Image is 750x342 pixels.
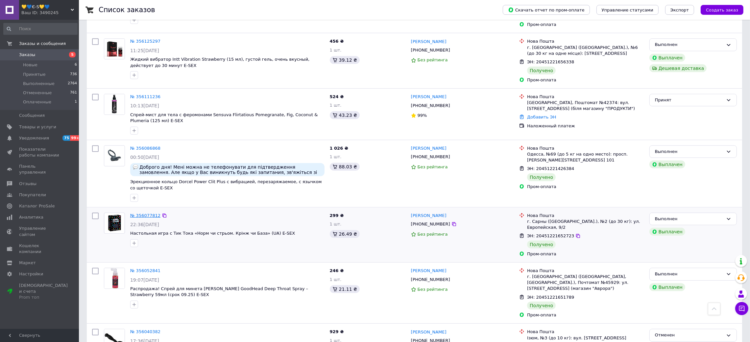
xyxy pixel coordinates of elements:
span: Кошелек компании [19,243,61,255]
a: [PERSON_NAME] [411,39,447,45]
div: Нова Пошта [527,145,644,151]
div: Нова Пошта [527,213,644,219]
span: Новые [23,62,37,68]
a: № 356125297 [130,39,160,44]
span: 524 ₴ [330,94,344,99]
span: ЭН: 20451221426384 [527,166,574,171]
button: Управление статусами [596,5,659,15]
a: [PERSON_NAME] [411,94,447,100]
div: 21.11 ₴ [330,285,360,293]
span: 1 шт. [330,277,342,282]
div: Получено [527,67,556,75]
span: 00:50[DATE] [130,155,159,160]
div: Выполнен [655,271,723,278]
div: Выплачен [649,228,685,236]
a: [PERSON_NAME] [411,268,447,274]
span: 6 [75,62,77,68]
span: Оплаченные [23,99,51,105]
span: 1 026 ₴ [330,146,348,151]
span: 456 ₴ [330,39,344,44]
div: Выплачен [649,160,685,168]
span: 736 [70,72,77,77]
div: Выполнен [655,216,723,223]
span: Заказы и сообщения [19,41,66,47]
span: Без рейтинга [418,232,448,237]
span: Отзывы [19,181,36,187]
div: Выполнен [655,148,723,155]
span: 761 [70,90,77,96]
div: Выплачен [649,283,685,291]
span: 1 шт. [330,222,342,226]
span: ЭН: 20451221656338 [527,59,574,64]
a: № 356111236 [130,94,160,99]
img: Фото товару [104,39,125,59]
span: Аналитика [19,214,43,220]
a: Спрей-мист для тела с феромонами Sensuva Flirtatious Pomegranate, Fig, Coconut & Plumeria (125 мл... [130,112,318,123]
div: Нова Пошта [527,38,644,44]
span: Без рейтинга [418,287,448,292]
span: Товары и услуги [19,124,56,130]
div: Наложенный платеж [527,123,644,129]
span: 2764 [68,81,77,87]
a: № 356040382 [130,329,160,334]
a: Эрекционное кольцо Dorcel Power Clit Plus с вибрацией, перезаряжаемое, с язычком со щеточкой Е-SEX [130,179,322,190]
div: Нова Пошта [527,268,644,274]
a: № 356086868 [130,146,160,151]
span: 10:13[DATE] [130,103,159,108]
div: Пром-оплата [527,312,644,318]
a: Распродажа! Спрей для минета [PERSON_NAME] GoodHead Deep Throat Spray – Strawberry 59мл (срок 09.... [130,286,308,297]
span: Экспорт [670,8,689,12]
div: Ізюм, №3 (до 10 кг): вул. [STREET_ADDRESS] [527,335,644,341]
span: Настольная игра с Тик Тока «Норм чи стрьом. Крінж чи База» (UA) Е-SEX [130,231,295,236]
span: ЭН: 20451221652723 [527,233,574,238]
span: ЭН: 20451221651789 [527,295,574,300]
div: Выполнен [655,41,723,48]
div: [GEOGRAPHIC_DATA], Поштомат №42374: вул. [STREET_ADDRESS] (біля магазину "ПРОДУКТИ") [527,100,644,112]
div: г. [GEOGRAPHIC_DATA] ([GEOGRAPHIC_DATA], [GEOGRAPHIC_DATA].), Почтомат №45929: ул. [STREET_ADDRES... [527,274,644,292]
div: Получено [527,302,556,310]
div: Пром-оплата [527,184,644,190]
span: Панель управления [19,163,61,175]
span: Отмененные [23,90,52,96]
img: Фото товару [104,268,125,289]
div: Принят [655,97,723,104]
span: Настройки [19,271,43,277]
div: [PHONE_NUMBER] [410,275,451,284]
div: Одесса, №69 (до 5 кг на одно место): просп. [PERSON_NAME][STREET_ADDRESS] 101 [527,151,644,163]
div: Получено [527,241,556,248]
span: Покупатели [19,192,46,198]
span: Без рейтинга [418,57,448,62]
span: 246 ₴ [330,268,344,273]
span: 75 [62,135,70,141]
a: Фото товару [104,38,125,59]
span: 929 ₴ [330,329,344,334]
div: Выплачен [649,54,685,62]
div: 43.23 ₴ [330,111,360,119]
a: Добавить ЭН [527,115,556,119]
span: 99+ [70,135,81,141]
img: Фото товару [105,213,124,233]
div: 39.12 ₴ [330,56,360,64]
span: Каталог ProSale [19,203,55,209]
span: Создать заказ [706,8,738,12]
div: 26.49 ₴ [330,230,360,238]
div: Пром-оплата [527,251,644,257]
a: Жидкий вибратор Intt Vibration Strawberry (15 мл), густой гель, очень вкусный, действует до 30 ми... [130,57,309,68]
span: Показатели работы компании [19,146,61,158]
a: № 356077812 [130,213,160,218]
span: Управление сайтом [19,225,61,237]
button: Экспорт [665,5,694,15]
span: 1 шт. [330,154,342,159]
div: г. [GEOGRAPHIC_DATA] ([GEOGRAPHIC_DATA].), №6 (до 30 кг на одне місце): [STREET_ADDRESS] [527,45,644,56]
div: 88.03 ₴ [330,163,360,171]
a: [PERSON_NAME] [411,329,447,335]
div: Отменен [655,332,723,339]
span: 299 ₴ [330,213,344,218]
div: [PHONE_NUMBER] [410,46,451,54]
button: Скачать отчет по пром-оплате [503,5,590,15]
a: Фото товару [104,145,125,166]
